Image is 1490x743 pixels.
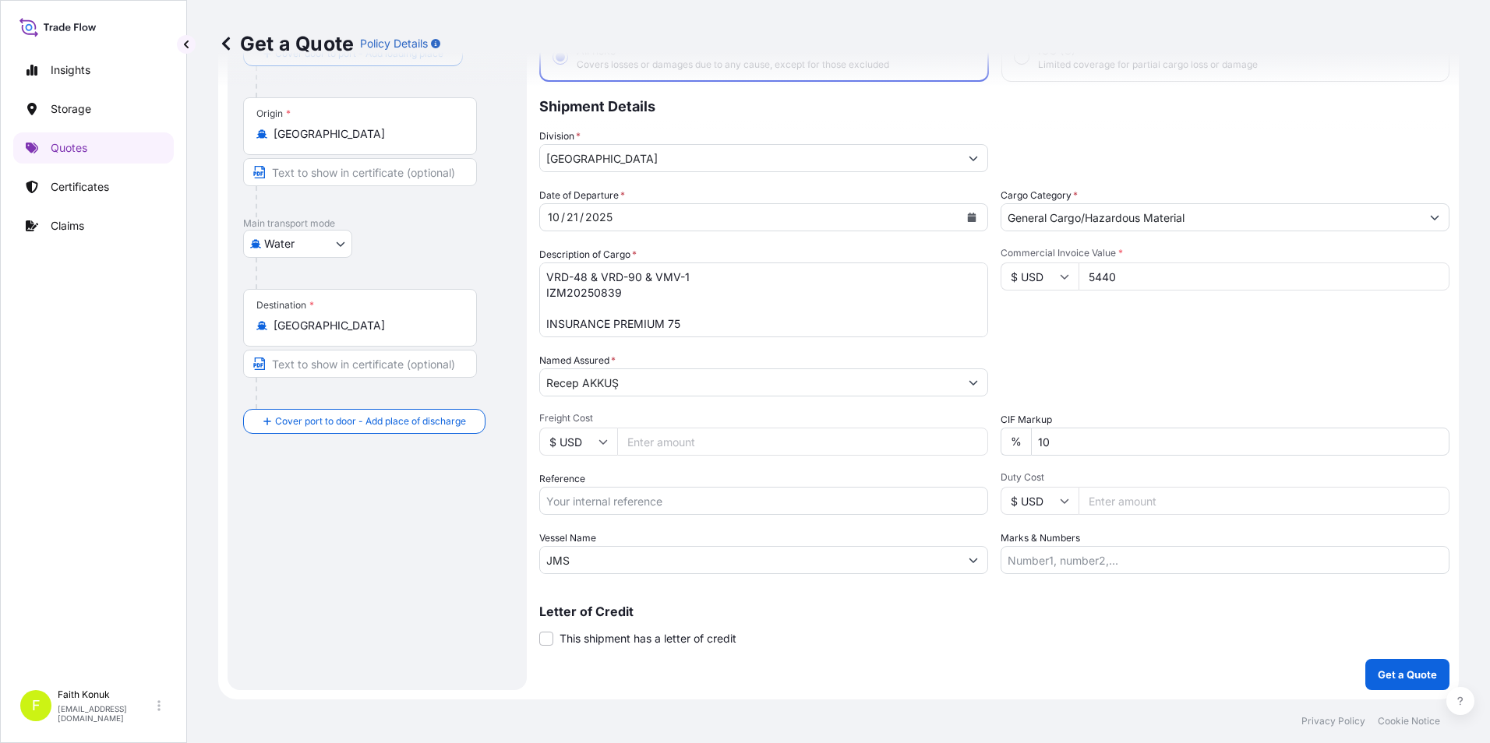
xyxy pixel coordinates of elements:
span: Cover port to door - Add place of discharge [275,414,466,429]
button: Show suggestions [959,368,987,396]
input: Your internal reference [539,487,988,515]
label: Description of Cargo [539,247,637,262]
a: Insights [13,55,174,86]
p: Get a Quote [218,31,354,56]
p: Quotes [51,140,87,156]
div: Destination [256,299,314,312]
button: Select transport [243,230,352,258]
input: Enter percentage [1031,428,1449,456]
div: / [561,208,565,227]
label: Vessel Name [539,530,596,546]
p: Policy Details [360,36,428,51]
label: Cargo Category [1001,188,1078,203]
a: Privacy Policy [1301,715,1365,727]
p: Main transport mode [243,217,511,230]
a: Storage [13,93,174,125]
input: Text to appear on certificate [243,158,477,186]
input: Type amount [1079,262,1449,291]
input: Type to search vessel name or IMO [540,546,959,574]
p: Shipment Details [539,82,1449,129]
a: Certificates [13,171,174,202]
input: Enter amount [617,428,988,456]
label: Marks & Numbers [1001,530,1080,546]
button: Show suggestions [959,546,987,574]
button: Get a Quote [1365,659,1449,690]
p: Insights [51,62,90,78]
div: / [580,208,584,227]
input: Full name [540,368,959,396]
label: Division [539,129,581,144]
button: Cover port to door - Add place of discharge [243,409,485,434]
button: Calendar [959,205,984,230]
div: day, [565,208,580,227]
p: [EMAIL_ADDRESS][DOMAIN_NAME] [58,704,154,723]
a: Claims [13,210,174,241]
p: Letter of Credit [539,605,1449,618]
p: Faith Konuk [58,688,154,701]
span: This shipment has a letter of credit [560,631,736,646]
input: Number1, number2,... [1001,546,1449,574]
p: Get a Quote [1378,667,1437,682]
span: Duty Cost [1001,471,1449,484]
button: Show suggestions [1421,203,1449,231]
div: % [1001,428,1031,456]
div: month, [546,208,561,227]
div: year, [584,208,614,227]
label: CIF Markup [1001,412,1052,428]
span: Date of Departure [539,188,625,203]
input: Enter amount [1079,487,1449,515]
span: F [32,698,41,713]
span: Freight Cost [539,412,988,424]
a: Cookie Notice [1378,715,1440,727]
input: Text to appear on certificate [243,350,477,378]
p: Storage [51,101,91,117]
input: Origin [274,126,457,142]
input: Select a commodity type [1001,203,1421,231]
p: Certificates [51,179,109,195]
label: Named Assured [539,353,616,368]
input: Type to search division [540,144,959,172]
span: Water [264,236,295,252]
button: Show suggestions [959,144,987,172]
p: Claims [51,218,84,234]
a: Quotes [13,132,174,164]
span: Commercial Invoice Value [1001,247,1449,259]
label: Reference [539,471,585,487]
input: Destination [274,318,457,333]
div: Origin [256,107,291,120]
